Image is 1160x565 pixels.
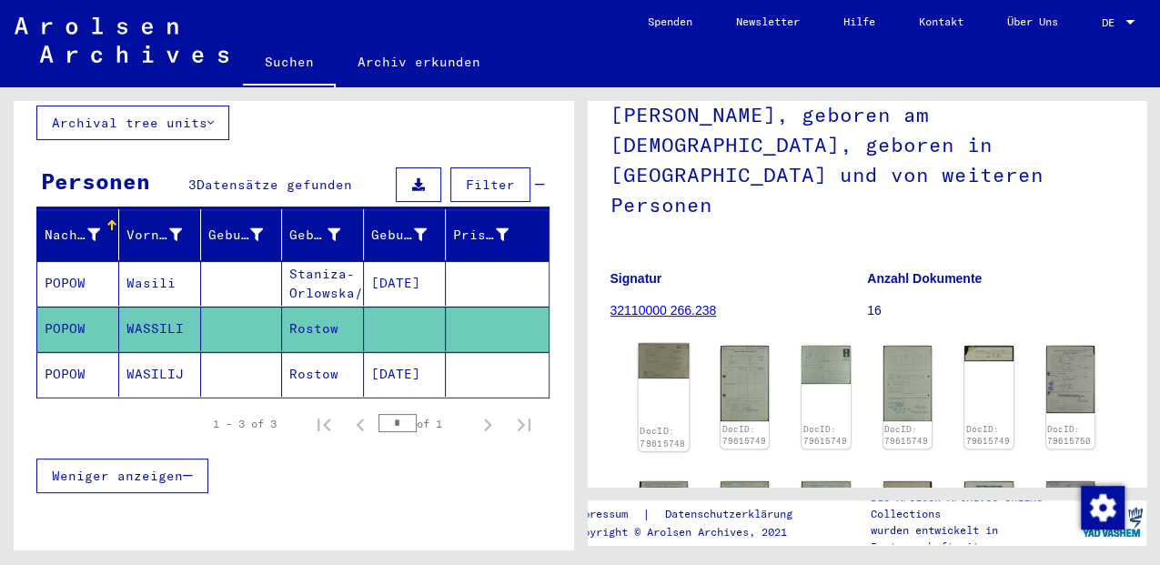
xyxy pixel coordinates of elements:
[37,307,119,351] mat-cell: POPOW
[640,425,685,449] a: DocID: 79615748
[119,307,201,351] mat-cell: WASSILI
[650,505,813,524] a: Datenschutzerklärung
[45,226,100,245] div: Nachname
[119,261,201,306] mat-cell: Wasili
[36,459,208,493] button: Weniger anzeigen
[803,424,847,447] a: DocID: 79615749
[1080,485,1124,529] div: Zustimmung ändern
[208,226,264,245] div: Geburtsname
[867,301,1124,320] p: 16
[450,167,530,202] button: Filter
[610,303,717,318] a: 32110000 266.238
[964,346,1013,361] img: 004.jpg
[371,226,427,245] div: Geburtsdatum
[1102,16,1122,29] span: DE
[446,209,549,260] mat-header-cell: Prisoner #
[282,352,364,397] mat-cell: Rostow
[506,406,542,442] button: Last page
[638,343,689,378] img: 001.jpg
[188,177,197,193] span: 3
[126,226,182,245] div: Vorname
[964,481,1013,545] img: 001.jpg
[870,522,1076,555] p: wurden entwickelt in Partnerschaft mit
[243,40,336,87] a: Suchen
[570,505,813,524] div: |
[282,209,364,260] mat-header-cell: Geburt‏
[453,226,509,245] div: Prisoner #
[1081,486,1125,530] img: Zustimmung ändern
[371,220,449,249] div: Geburtsdatum
[570,524,813,540] p: Copyright © Arolsen Archives, 2021
[364,261,446,306] mat-cell: [DATE]
[453,220,531,249] div: Prisoner #
[884,424,928,447] a: DocID: 79615749
[37,209,119,260] mat-header-cell: Nachname
[364,209,446,260] mat-header-cell: Geburtsdatum
[883,481,932,545] img: 001.jpg
[37,261,119,306] mat-cell: POPOW
[721,346,769,421] img: 001.jpg
[306,406,342,442] button: First page
[289,220,363,249] div: Geburt‏
[466,177,515,193] span: Filter
[722,424,766,447] a: DocID: 79615749
[378,415,469,432] div: of 1
[802,346,850,384] img: 002.jpg
[640,481,688,548] img: 002.jpg
[126,220,205,249] div: Vorname
[802,481,850,550] img: 002.jpg
[289,226,340,245] div: Geburt‏
[208,220,287,249] div: Geburtsname
[610,43,1125,243] h1: Unterlagen von [PERSON_NAME], [PERSON_NAME], geboren am [DEMOGRAPHIC_DATA], geboren in [GEOGRAPHI...
[45,220,123,249] div: Nachname
[282,261,364,306] mat-cell: Staniza-Orlowska/[GEOGRAPHIC_DATA]
[1046,346,1094,413] img: 001.jpg
[364,352,446,397] mat-cell: [DATE]
[1047,424,1091,447] a: DocID: 79615750
[342,406,378,442] button: Previous page
[119,352,201,397] mat-cell: WASILIJ
[469,406,506,442] button: Next page
[41,165,150,197] div: Personen
[1078,499,1146,545] img: yv_logo.png
[610,271,662,286] b: Signatur
[197,177,352,193] span: Datensätze gefunden
[37,352,119,397] mat-cell: POPOW
[119,209,201,260] mat-header-cell: Vorname
[883,346,932,421] img: 003.jpg
[213,416,277,432] div: 1 – 3 of 3
[1046,481,1094,516] img: 001.jpg
[15,17,228,63] img: Arolsen_neg.svg
[201,209,283,260] mat-header-cell: Geburtsname
[870,489,1076,522] p: Die Arolsen Archives Online-Collections
[36,106,229,140] button: Archival tree units
[721,481,769,550] img: 001.jpg
[336,40,502,84] a: Archiv erkunden
[966,424,1010,447] a: DocID: 79615749
[570,505,641,524] a: Impressum
[282,307,364,351] mat-cell: Rostow
[867,271,982,286] b: Anzahl Dokumente
[52,468,183,484] span: Weniger anzeigen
